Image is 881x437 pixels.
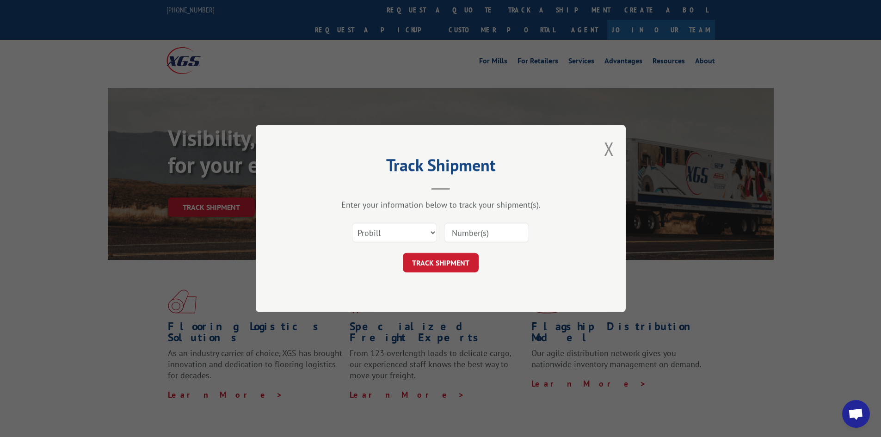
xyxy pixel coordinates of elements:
button: TRACK SHIPMENT [403,253,479,272]
div: Open chat [842,400,870,428]
h2: Track Shipment [302,159,579,176]
input: Number(s) [444,223,529,242]
div: Enter your information below to track your shipment(s). [302,199,579,210]
button: Close modal [604,136,614,161]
